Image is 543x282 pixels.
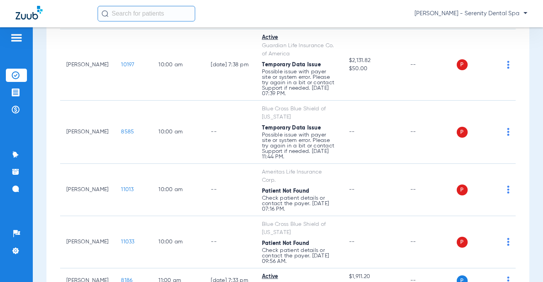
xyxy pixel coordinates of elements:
[349,187,355,192] span: --
[60,216,115,268] td: [PERSON_NAME]
[152,29,205,101] td: 10:00 AM
[262,105,336,121] div: Blue Cross Blue Shield of [US_STATE]
[507,238,509,246] img: group-dot-blue.svg
[121,129,134,135] span: 8585
[121,187,134,192] span: 11013
[457,127,468,138] span: P
[60,101,115,164] td: [PERSON_NAME]
[262,125,321,131] span: Temporary Data Issue
[152,101,205,164] td: 10:00 AM
[507,61,509,69] img: group-dot-blue.svg
[262,195,336,212] p: Check patient details or contact the payer. [DATE] 07:16 PM.
[121,62,134,67] span: 10197
[504,245,543,282] iframe: Chat Widget
[457,59,468,70] span: P
[205,101,256,164] td: --
[349,273,398,281] span: $1,911.20
[457,184,468,195] span: P
[205,216,256,268] td: --
[404,164,457,216] td: --
[60,29,115,101] td: [PERSON_NAME]
[262,248,336,264] p: Check patient details or contact the payer. [DATE] 09:56 AM.
[262,34,336,42] div: Active
[60,164,115,216] td: [PERSON_NAME]
[205,164,256,216] td: --
[10,33,23,43] img: hamburger-icon
[121,239,134,245] span: 11033
[16,6,43,20] img: Zuub Logo
[262,62,321,67] span: Temporary Data Issue
[507,128,509,136] img: group-dot-blue.svg
[349,239,355,245] span: --
[262,69,336,96] p: Possible issue with payer site or system error. Please try again in a bit or contact Support if n...
[262,273,336,281] div: Active
[262,188,309,194] span: Patient Not Found
[457,237,468,248] span: P
[262,241,309,246] span: Patient Not Found
[349,57,398,65] span: $2,131.82
[349,65,398,73] span: $50.00
[415,10,527,18] span: [PERSON_NAME] - Serenity Dental Spa
[152,216,205,268] td: 10:00 AM
[152,164,205,216] td: 10:00 AM
[262,42,336,58] div: Guardian Life Insurance Co. of America
[404,101,457,164] td: --
[349,129,355,135] span: --
[404,216,457,268] td: --
[262,220,336,237] div: Blue Cross Blue Shield of [US_STATE]
[262,168,336,184] div: Ameritas Life Insurance Corp.
[507,186,509,193] img: group-dot-blue.svg
[205,29,256,101] td: [DATE] 7:38 PM
[98,6,195,21] input: Search for patients
[101,10,109,17] img: Search Icon
[404,29,457,101] td: --
[262,132,336,160] p: Possible issue with payer site or system error. Please try again in a bit or contact Support if n...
